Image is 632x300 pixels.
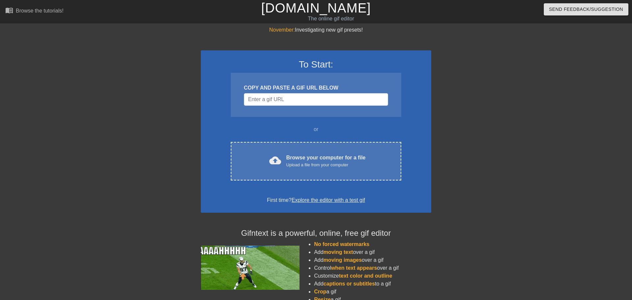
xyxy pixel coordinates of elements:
[244,93,388,106] input: Username
[218,125,414,133] div: or
[201,246,300,290] img: football_small.gif
[244,84,388,92] div: COPY AND PASTE A GIF URL BELOW
[5,6,13,14] span: menu_book
[286,154,366,168] div: Browse your computer for a file
[314,241,369,247] span: No forced watermarks
[314,289,326,294] span: Crop
[331,265,377,271] span: when text appears
[209,59,423,70] h3: To Start:
[214,15,448,23] div: The online gif editor
[314,280,431,288] li: Add to a gif
[314,264,431,272] li: Control over a gif
[16,8,64,14] div: Browse the tutorials!
[201,26,431,34] div: Investigating new gif presets!
[201,229,431,238] h4: Gifntext is a powerful, online, free gif editor
[269,154,281,166] span: cloud_upload
[269,27,295,33] span: November:
[314,272,431,280] li: Customize
[286,162,366,168] div: Upload a file from your computer
[314,288,431,296] li: a gif
[209,196,423,204] div: First time?
[314,248,431,256] li: Add over a gif
[292,197,365,203] a: Explore the editor with a test gif
[314,256,431,264] li: Add over a gif
[324,249,353,255] span: moving text
[339,273,392,279] span: text color and outline
[544,3,628,15] button: Send Feedback/Suggestion
[261,1,371,15] a: [DOMAIN_NAME]
[5,6,64,16] a: Browse the tutorials!
[324,257,362,263] span: moving images
[324,281,375,286] span: captions or subtitles
[549,5,623,14] span: Send Feedback/Suggestion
